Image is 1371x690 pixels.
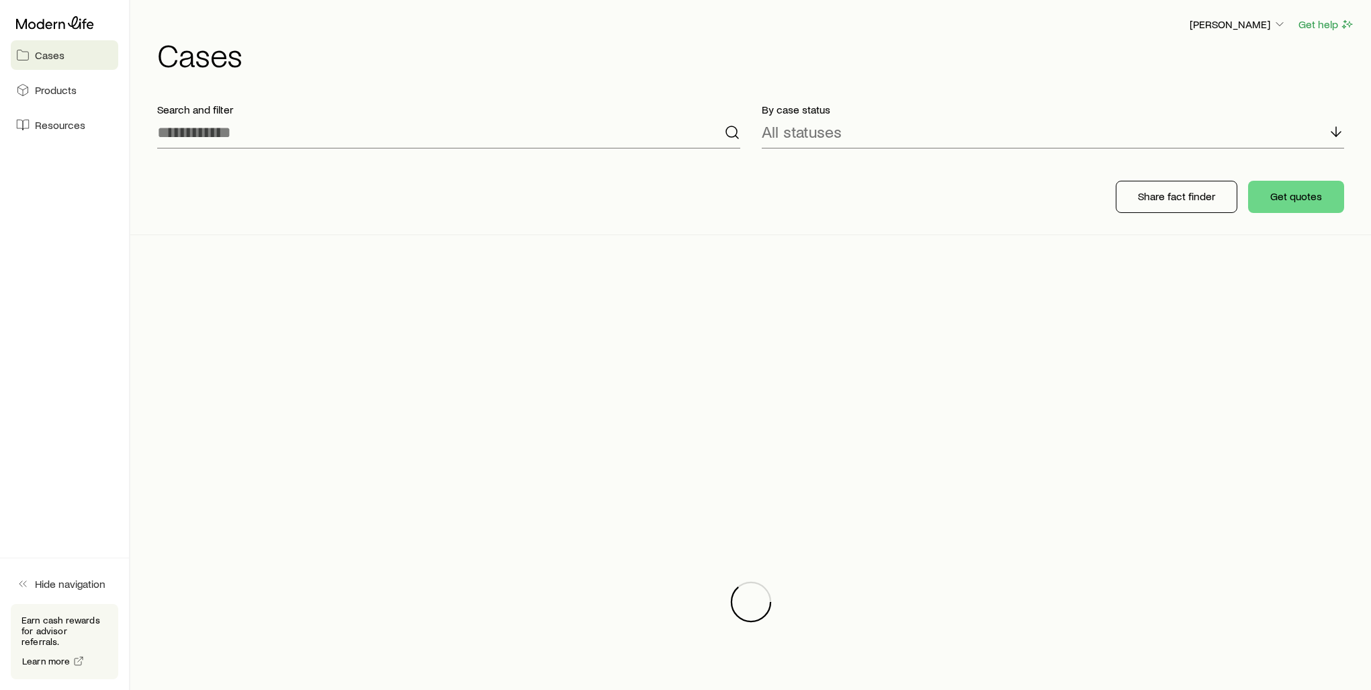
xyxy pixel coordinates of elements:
a: Resources [11,110,118,140]
h1: Cases [157,38,1355,71]
a: Products [11,75,118,105]
p: Earn cash rewards for advisor referrals. [21,615,107,647]
span: Learn more [22,656,71,666]
p: By case status [762,103,1345,116]
button: [PERSON_NAME] [1189,17,1287,33]
p: Search and filter [157,103,740,116]
button: Hide navigation [11,569,118,599]
button: Get quotes [1248,181,1344,213]
p: [PERSON_NAME] [1190,17,1286,31]
a: Cases [11,40,118,70]
p: All statuses [762,122,842,141]
span: Resources [35,118,85,132]
span: Hide navigation [35,577,105,591]
span: Cases [35,48,64,62]
button: Share fact finder [1116,181,1237,213]
button: Get help [1298,17,1355,32]
p: Share fact finder [1138,189,1215,203]
div: Earn cash rewards for advisor referrals.Learn more [11,604,118,679]
span: Products [35,83,77,97]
